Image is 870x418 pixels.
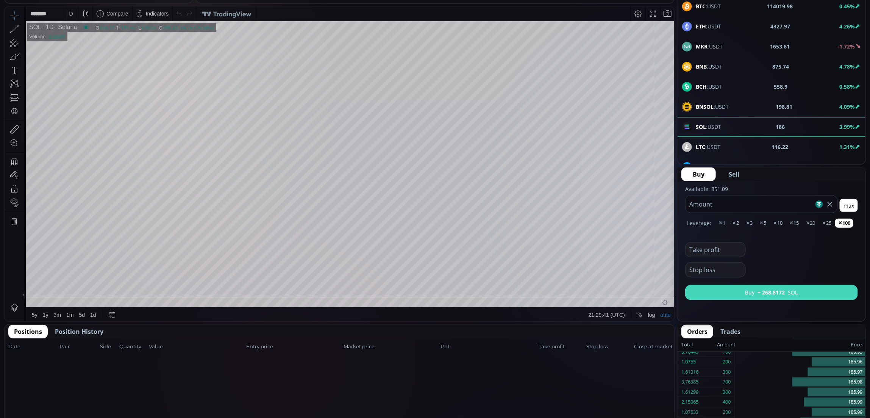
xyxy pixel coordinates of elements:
[75,305,81,312] div: 5d
[55,327,103,336] span: Position History
[7,101,13,108] div: 
[735,367,865,377] div: 185.97
[696,103,729,111] span: :USDT
[723,377,731,387] div: 700
[91,19,95,24] div: O
[776,103,792,111] b: 198.81
[246,343,341,351] span: Entry price
[696,103,714,110] b: BNSOL
[696,163,708,171] b: LINK
[840,199,858,212] button: max
[839,103,855,110] b: 4.09%
[49,305,56,312] div: 3m
[735,397,865,407] div: 185.99
[539,343,584,351] span: Take profit
[344,343,439,351] span: Market price
[641,301,653,316] div: Toggle Log Scale
[839,143,855,150] b: 1.31%
[656,305,666,312] div: auto
[38,305,44,312] div: 1y
[756,219,769,228] button: ✕5
[696,83,707,90] b: BCH
[27,305,33,312] div: 5y
[715,325,746,338] button: Trades
[696,2,721,10] span: :USDT
[735,407,865,418] div: 185.99
[681,347,698,357] div: 3.76445
[25,17,37,24] div: SOL
[767,2,793,10] b: 114019.98
[581,301,623,316] button: 21:29:41 (UTC)
[681,168,716,181] button: Buy
[717,340,736,350] div: Amount
[64,4,68,10] div: D
[134,19,137,24] div: L
[117,19,132,24] div: 187.97
[681,325,713,338] button: Orders
[775,163,788,171] b: 26.16
[735,377,865,387] div: 185.98
[729,219,742,228] button: ✕2
[158,19,173,24] div: 186.01
[95,19,110,24] div: 176.22
[441,343,536,351] span: PnL
[723,387,731,397] div: 300
[696,42,723,50] span: :USDT
[685,185,728,193] label: Available: 851.09
[723,397,731,407] div: 400
[723,407,731,417] div: 200
[154,19,158,24] div: C
[735,387,865,398] div: 185.99
[720,327,740,336] span: Trades
[14,327,42,336] span: Positions
[681,397,698,407] div: 2.15065
[839,23,855,30] b: 4.26%
[696,83,722,91] span: :USDT
[112,19,116,24] div: H
[584,305,620,312] span: 21:29:41 (UTC)
[729,170,739,179] span: Sell
[770,42,790,50] b: 1653.61
[770,22,790,30] b: 4327.97
[137,19,152,24] div: 176.04
[735,357,865,367] div: 185.96
[49,17,72,24] div: Solana
[839,83,855,90] b: 0.58%
[78,17,85,24] div: Market open
[149,343,244,351] span: Value
[681,340,717,350] div: Total
[839,3,855,10] b: 0.45%
[681,407,698,417] div: 1.07533
[696,3,706,10] b: BTC
[743,219,756,228] button: ✕3
[839,163,855,171] b: 8.86%
[803,219,818,228] button: ✕20
[696,23,706,30] b: ETH
[835,219,853,228] button: ✕100
[102,301,114,316] div: Go to
[717,168,751,181] button: Sell
[60,343,98,351] span: Pair
[644,305,651,312] div: log
[715,219,728,228] button: ✕1
[176,19,210,24] div: +9.79 (+5.56%)
[774,83,787,91] b: 558.9
[693,170,704,179] span: Buy
[62,305,69,312] div: 1m
[634,343,670,351] span: Close at market
[687,327,708,336] span: Orders
[772,63,789,70] b: 875.74
[86,305,92,312] div: 1d
[37,17,49,24] div: 1D
[25,27,41,33] div: Volume
[735,347,865,357] div: 185.95
[772,143,788,151] b: 116.22
[8,343,58,351] span: Date
[141,4,164,10] div: Indicators
[49,325,109,338] button: Position History
[681,357,696,367] div: 1.0755
[685,285,858,300] button: Buy≈ 268.8172SOL
[696,63,722,70] span: :USDT
[8,325,48,338] button: Positions
[102,4,124,10] div: Compare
